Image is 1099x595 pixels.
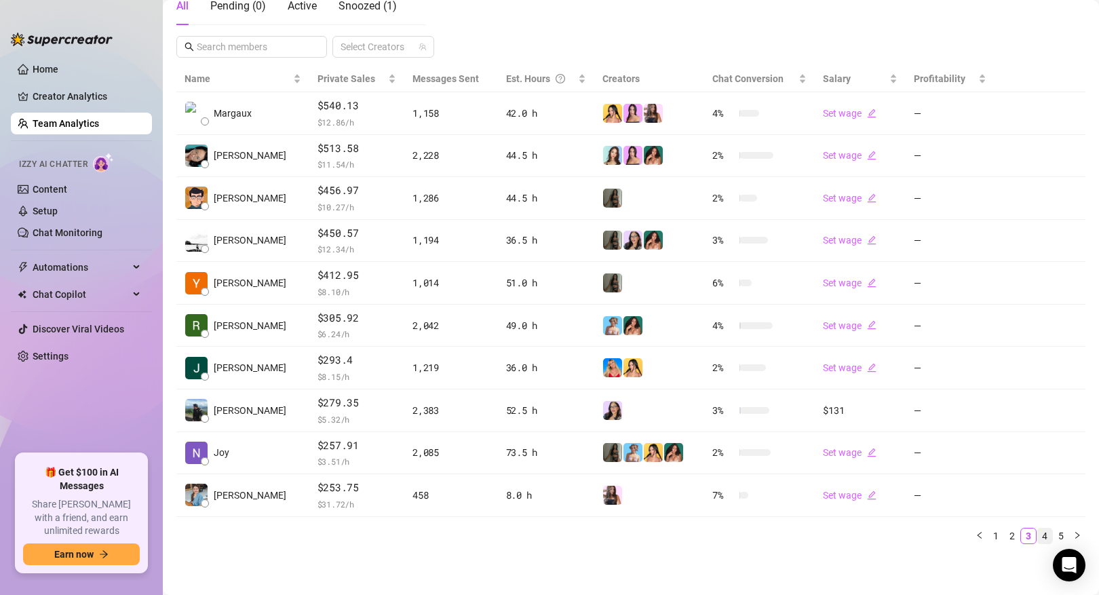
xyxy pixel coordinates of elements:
div: 8.0 h [506,488,587,503]
img: Isla [644,104,663,123]
img: Jocelyn [644,443,663,462]
span: edit [867,320,876,330]
a: 3 [1021,529,1036,543]
span: Private Sales [317,73,375,84]
a: Set wageedit [823,277,876,288]
td: — [906,432,995,475]
span: [PERSON_NAME] [214,275,286,290]
span: $293.4 [317,352,397,368]
input: Search members [197,39,308,54]
img: Joy [185,442,208,464]
li: Previous Page [971,528,988,544]
img: Sami [623,231,642,250]
div: 51.0 h [506,275,587,290]
span: $ 6.24 /h [317,327,397,341]
span: $513.58 [317,140,397,157]
a: Set wageedit [823,362,876,373]
img: Brandy [603,189,622,208]
span: edit [867,151,876,160]
a: Set wageedit [823,235,876,246]
span: 6 % [712,275,734,290]
img: conan bez [185,187,208,209]
span: $305.92 [317,310,397,326]
div: 2,042 [412,318,489,333]
span: 2 % [712,191,734,206]
span: Chat Copilot [33,284,129,305]
div: 73.5 h [506,445,587,460]
th: Name [176,66,309,92]
img: Isla [603,486,622,505]
td: — [906,262,995,305]
span: $456.97 [317,183,397,199]
img: Rynn [623,104,642,123]
span: [PERSON_NAME] [214,148,286,163]
img: Wyne [185,229,208,252]
span: Messages Sent [412,73,479,84]
th: Creators [594,66,704,92]
div: 1,286 [412,191,489,206]
a: Set wageedit [823,150,876,161]
img: Jasmine [623,316,642,335]
img: Jocelyn [603,104,622,123]
span: question-circle [556,71,565,86]
span: $ 11.54 /h [317,157,397,171]
span: $253.75 [317,480,397,496]
img: connie [185,145,208,167]
li: 1 [988,528,1004,544]
td: — [906,220,995,263]
span: $ 10.27 /h [317,200,397,214]
li: 3 [1020,528,1037,544]
img: Jai Mata [185,357,208,379]
span: edit [867,193,876,203]
div: 52.5 h [506,403,587,418]
span: 2 % [712,445,734,460]
span: Chat Conversion [712,73,784,84]
td: — [906,135,995,178]
div: 458 [412,488,489,503]
li: 4 [1037,528,1053,544]
img: Vanessa [623,443,642,462]
div: 44.5 h [506,148,587,163]
span: Profitability [914,73,965,84]
span: $450.57 [317,225,397,242]
div: Open Intercom Messenger [1053,549,1085,581]
a: Content [33,184,67,195]
span: $ 12.86 /h [317,115,397,129]
div: 36.0 h [506,360,587,375]
img: Riza Joy Barrer… [185,314,208,337]
span: Automations [33,256,129,278]
a: Set wageedit [823,108,876,119]
span: left [976,531,984,539]
div: 1,194 [412,233,489,248]
a: Set wageedit [823,193,876,204]
span: edit [867,278,876,288]
div: 1,219 [412,360,489,375]
span: $540.13 [317,98,397,114]
span: $ 5.32 /h [317,412,397,426]
span: 3 % [712,403,734,418]
a: Set wageedit [823,490,876,501]
span: $ 31.72 /h [317,497,397,511]
a: Home [33,64,58,75]
td: — [906,474,995,517]
td: — [906,305,995,347]
a: Set wageedit [823,447,876,458]
span: $ 8.15 /h [317,370,397,383]
a: Creator Analytics [33,85,141,107]
span: $412.95 [317,267,397,284]
a: Team Analytics [33,118,99,129]
img: AI Chatter [93,153,114,172]
img: Chat Copilot [18,290,26,299]
img: Yhaneena April [185,272,208,294]
td: — [906,92,995,135]
li: Next Page [1069,528,1085,544]
span: edit [867,491,876,500]
span: search [185,42,194,52]
a: Setup [33,206,58,216]
img: Jasmine [644,146,663,165]
span: [PERSON_NAME] [214,360,286,375]
span: Name [185,71,290,86]
img: Brandy [603,231,622,250]
a: Chat Monitoring [33,227,102,238]
div: 1,014 [412,275,489,290]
